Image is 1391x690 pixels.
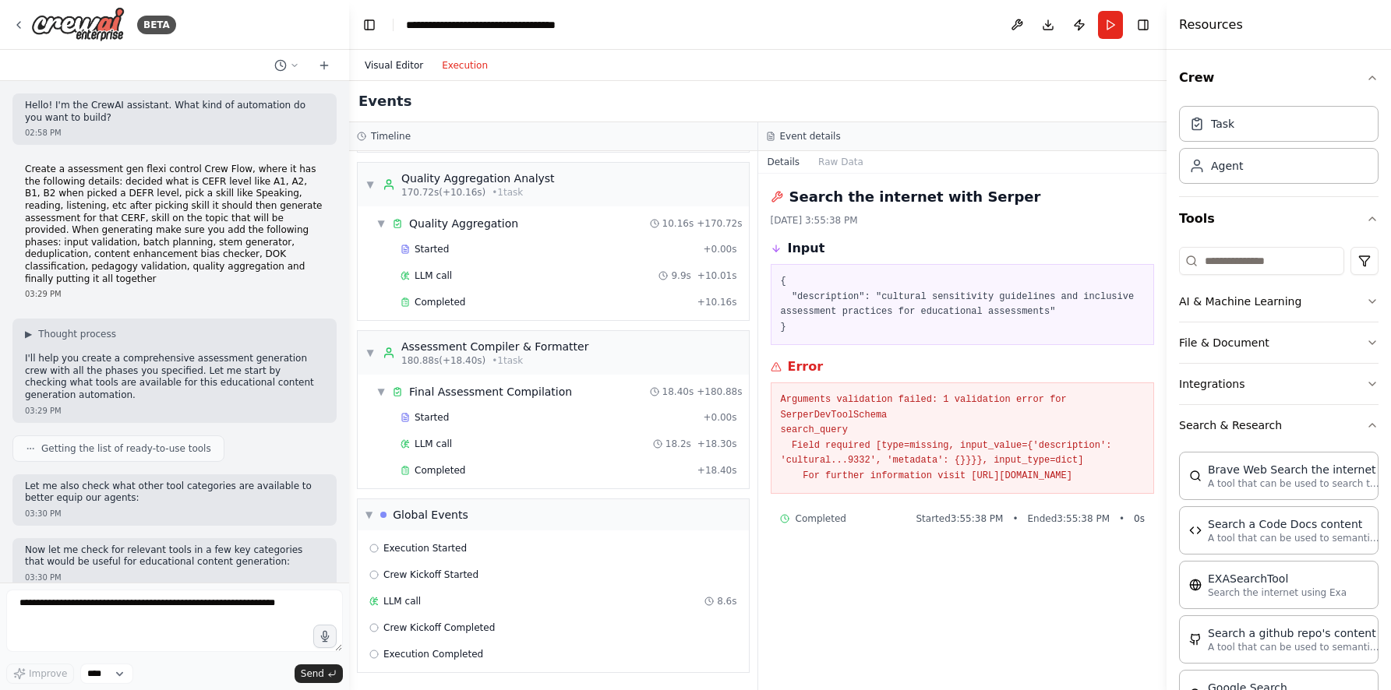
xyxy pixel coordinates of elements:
[383,621,495,634] span: Crew Kickoff Completed
[401,354,485,367] span: 180.88s (+18.40s)
[401,339,588,354] div: Assessment Compiler & Formatter
[406,17,581,33] nav: breadcrumb
[401,186,485,199] span: 170.72s (+10.16s)
[1189,524,1202,537] img: CodeDocsSearchTool
[697,438,737,450] span: + 18.30s
[1179,100,1379,196] div: Crew
[376,217,386,230] span: ▼
[25,572,324,583] div: 03:30 PM
[697,269,737,282] span: + 10.01s
[31,7,125,42] img: Logo
[697,217,742,230] span: + 170.72s
[6,664,74,684] button: Improve
[25,164,324,285] p: Create a assessment gen flexi control Crew Flow, where it has the following details: decided what...
[383,542,467,554] span: Execution Started
[365,178,375,191] span: ▼
[1208,625,1379,641] div: Search a github repo's content
[383,569,478,581] span: Crew Kickoff Started
[415,269,452,282] span: LLM call
[1179,197,1379,241] button: Tools
[415,464,465,477] span: Completed
[365,347,375,359] span: ▼
[401,171,555,186] div: Quality Aggregation Analyst
[671,269,690,282] span: 9.9s
[409,216,518,231] div: Quality Aggregation
[1208,462,1379,477] div: Brave Web Search the internet
[383,648,483,660] span: Execution Completed
[25,481,324,505] p: Let me also check what other tool categories are available to better equip our agents:
[25,328,116,340] button: ▶Thought process
[1208,532,1379,544] p: A tool that can be used to semantic search a query from a Code Docs content.
[313,625,337,648] button: Click to speak your automation idea
[1179,322,1379,363] button: File & Document
[781,274,1145,335] pre: { "description": "cultural sensitivity guidelines and inclusive assessment practices for educatio...
[25,544,324,569] p: Now let me check for relevant tools in a few key categories that would be useful for educational ...
[1132,14,1154,36] button: Hide right sidebar
[1134,512,1145,525] span: 0 s
[25,353,324,401] p: I'll help you create a comprehensive assessment generation crew with all the phases you specified...
[1208,571,1347,586] div: EXASearchTool
[717,595,736,607] span: 8.6s
[1179,56,1379,100] button: Crew
[1179,281,1379,322] button: AI & Machine Learning
[25,127,324,139] div: 02:58 PM
[665,438,691,450] span: 18.2s
[268,56,305,75] button: Switch to previous chat
[1189,579,1202,591] img: EXASearchTool
[29,667,67,680] span: Improve
[1179,405,1379,445] button: Search & Research
[1119,512,1124,525] span: •
[781,393,1145,484] pre: Arguments validation failed: 1 validation error for SerperDevToolSchema search_query Field requir...
[1208,586,1347,599] p: Search the internet using Exa
[662,217,694,230] span: 10.16s
[409,384,572,400] div: Final Assessment Compilation
[415,296,465,308] span: Completed
[788,239,825,258] h3: Input
[376,385,386,398] span: ▼
[25,508,324,519] div: 03:30 PM
[788,357,824,376] h3: Error
[662,385,694,398] span: 18.40s
[1208,641,1379,653] p: A tool that can be used to semantic search a query from a github repo's content. This is not the ...
[758,151,810,173] button: Details
[383,595,421,607] span: LLM call
[697,464,737,477] span: + 18.40s
[1211,116,1234,132] div: Task
[295,664,343,683] button: Send
[916,512,1003,525] span: Started 3:55:38 PM
[703,411,736,424] span: + 0.00s
[25,328,32,340] span: ▶
[38,328,116,340] span: Thought process
[365,509,372,521] span: ▼
[415,438,452,450] span: LLM call
[1179,16,1243,34] h4: Resources
[432,56,497,75] button: Execution
[1208,516,1379,532] div: Search a Code Docs content
[492,186,523,199] span: • 1 task
[1179,364,1379,404] button: Integrations
[25,288,324,300] div: 03:29 PM
[697,296,737,308] span: + 10.16s
[415,411,449,424] span: Started
[789,186,1041,208] h2: Search the internet with Serper
[780,130,841,143] h3: Event details
[703,243,736,255] span: + 0.00s
[371,130,411,143] h3: Timeline
[697,385,742,398] span: + 180.88s
[809,151,873,173] button: Raw Data
[796,512,846,525] span: Completed
[492,354,523,367] span: • 1 task
[1028,512,1110,525] span: Ended 3:55:38 PM
[415,243,449,255] span: Started
[312,56,337,75] button: Start a new chat
[1211,158,1243,174] div: Agent
[771,214,1155,227] div: [DATE] 3:55:38 PM
[1189,633,1202,646] img: GithubSearchTool
[355,56,432,75] button: Visual Editor
[1012,512,1018,525] span: •
[358,14,380,36] button: Hide left sidebar
[137,16,176,34] div: BETA
[1189,470,1202,482] img: BraveSearchTool
[25,405,324,417] div: 03:29 PM
[41,442,211,455] span: Getting the list of ready-to-use tools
